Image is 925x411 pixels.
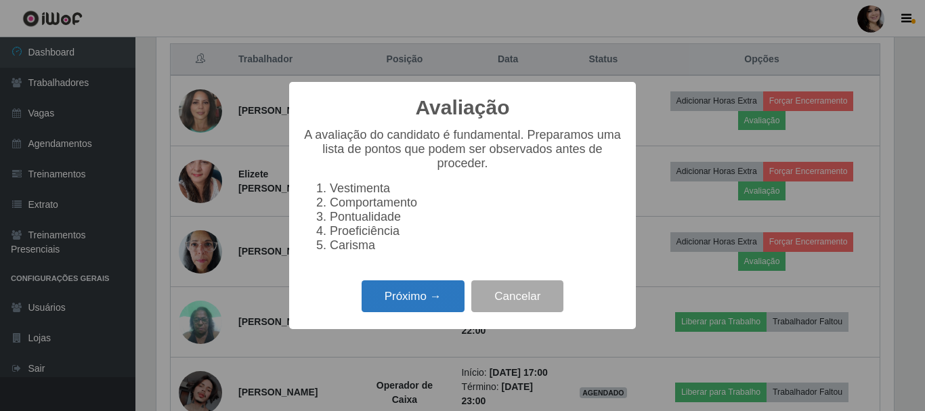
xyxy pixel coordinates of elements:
li: Carisma [330,238,622,253]
p: A avaliação do candidato é fundamental. Preparamos uma lista de pontos que podem ser observados a... [303,128,622,171]
li: Vestimenta [330,181,622,196]
button: Cancelar [471,280,563,312]
li: Proeficiência [330,224,622,238]
li: Comportamento [330,196,622,210]
h2: Avaliação [416,95,510,120]
li: Pontualidade [330,210,622,224]
button: Próximo → [362,280,465,312]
